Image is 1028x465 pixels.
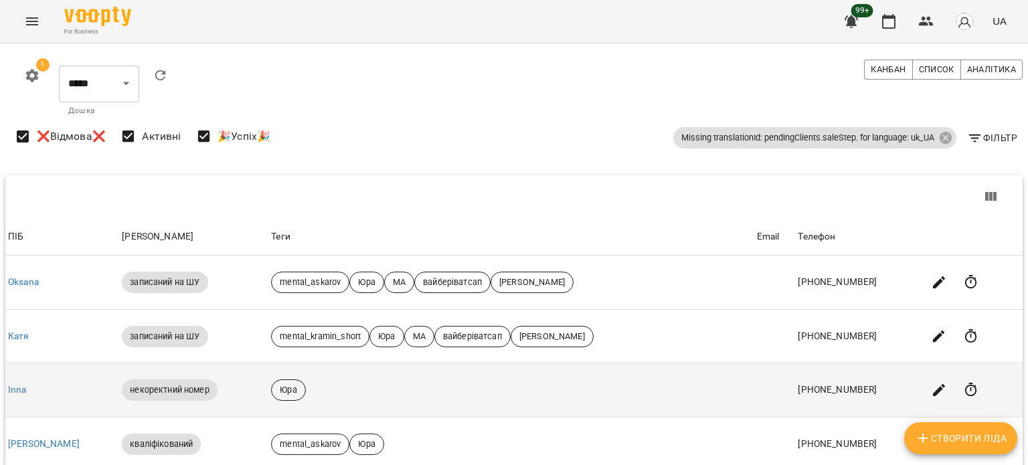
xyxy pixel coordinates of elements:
[8,229,116,245] div: ПІБ
[64,7,131,26] img: Voopty Logo
[271,229,751,245] div: Теги
[967,130,1017,146] span: Фільтр
[960,60,1023,80] button: Аналітика
[8,384,27,395] a: Inna
[871,62,906,77] span: Канбан
[919,62,954,77] span: Список
[405,331,434,343] span: МА
[955,12,974,31] img: avatar_s.png
[511,331,593,343] span: [PERSON_NAME]
[757,229,793,245] div: Email
[798,229,918,245] div: Телефон
[962,126,1023,150] button: Фільтр
[974,181,1007,213] button: View Columns
[37,128,106,145] span: ❌Відмова❌
[272,384,305,396] span: Юра
[5,175,1023,218] div: Table Toolbar
[122,326,207,347] div: записаний на ШУ
[8,438,80,449] a: [PERSON_NAME]
[864,60,912,80] button: Канбан
[851,4,873,17] span: 99+
[415,276,490,288] span: вайберіватсап
[385,276,414,288] span: МА
[8,276,39,287] a: Oksana
[967,62,1016,77] span: Аналітика
[122,384,218,396] span: некоректний номер
[122,276,207,288] span: записаний на ШУ
[122,229,266,245] div: [PERSON_NAME]
[904,422,1017,454] button: Створити Ліда
[36,58,50,72] span: 1
[64,27,131,36] span: For Business
[987,9,1012,33] button: UA
[350,276,383,288] span: Юра
[370,331,403,343] span: Юра
[673,127,956,149] div: Missing translationId: pendingClients.saleStep. for language: uk_UA
[272,438,349,450] span: mental_askarov
[68,104,130,118] p: Дошка
[435,331,510,343] span: вайберіватсап
[491,276,573,288] span: [PERSON_NAME]
[993,14,1007,28] span: UA
[350,438,383,450] span: Юра
[218,128,270,145] span: 🎉Успіх🎉
[272,331,369,343] span: mental_kramin_short
[673,132,942,144] span: Missing translationId: pendingClients.saleStep. for language: uk_UA
[142,128,181,145] span: Активні
[795,256,920,309] td: [PHONE_NUMBER]
[16,5,48,37] button: Menu
[272,276,349,288] span: mental_askarov
[122,331,207,343] span: записаний на ШУ
[122,379,218,401] div: некоректний номер
[915,430,1007,446] span: Створити Ліда
[795,363,920,417] td: [PHONE_NUMBER]
[8,331,29,341] a: Катя
[122,434,201,455] div: кваліфікований
[795,309,920,363] td: [PHONE_NUMBER]
[122,272,207,293] div: записаний на ШУ
[912,60,961,80] button: Список
[122,438,201,450] span: кваліфікований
